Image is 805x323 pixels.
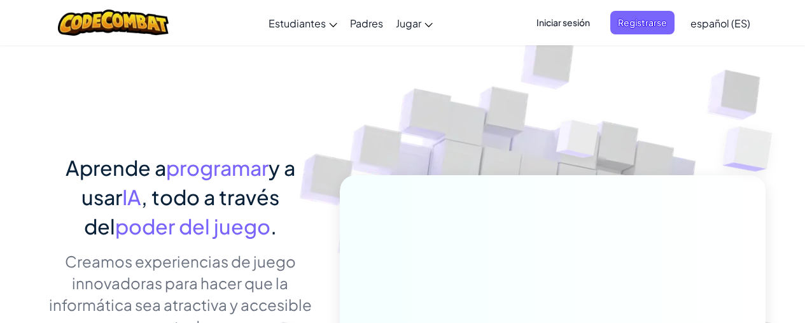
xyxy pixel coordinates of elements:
[396,17,421,30] span: Jugar
[529,11,598,34] button: Iniciar sesión
[270,213,277,239] span: .
[58,10,169,36] img: CodeCombat logo
[122,184,141,210] span: IA
[84,184,279,239] span: , todo a través del
[610,11,675,34] button: Registrarse
[690,17,750,30] span: español (ES)
[115,213,270,239] span: poder del juego
[389,6,439,40] a: Jugar
[684,6,757,40] a: español (ES)
[269,17,326,30] span: Estudiantes
[532,95,624,190] img: Overlap cubes
[262,6,344,40] a: Estudiantes
[344,6,389,40] a: Padres
[66,155,166,180] span: Aprende a
[166,155,269,180] span: programar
